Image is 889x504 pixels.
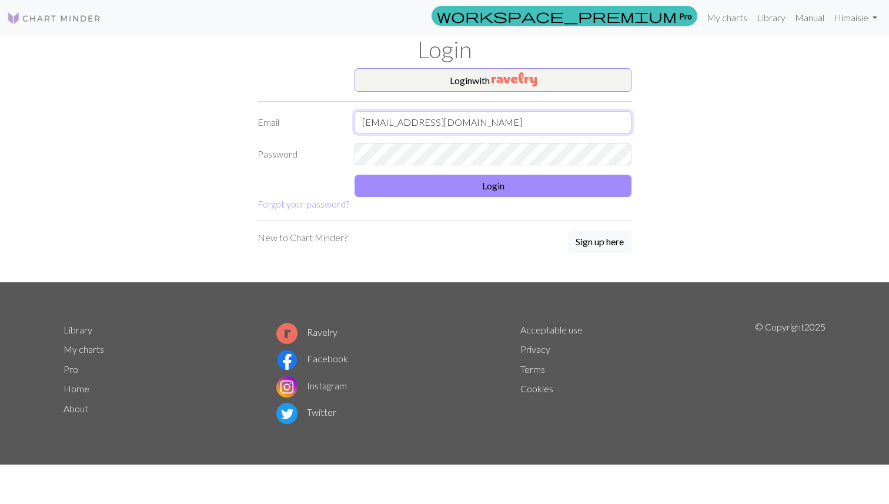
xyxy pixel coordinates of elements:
label: Password [250,143,347,165]
p: © Copyright 2025 [755,320,825,427]
p: New to Chart Minder? [258,231,347,245]
a: Manual [790,6,829,29]
a: Instagram [276,380,347,391]
a: About [63,403,88,414]
a: Privacy [520,343,550,355]
img: Ravelry logo [276,323,298,344]
button: Login [355,175,631,197]
a: Cookies [520,383,553,394]
a: Pro [63,363,78,375]
button: Loginwith [355,68,631,92]
img: Ravelry [492,72,537,86]
a: Ravelry [276,326,337,338]
span: workspace_premium [437,8,677,24]
a: Pro [432,6,697,26]
a: Terms [520,363,545,375]
a: Home [63,383,89,394]
a: Acceptable use [520,324,583,335]
a: Himaisie [829,6,882,29]
img: Twitter logo [276,403,298,424]
label: Email [250,111,347,133]
a: Library [63,324,92,335]
h1: Login [56,35,833,64]
img: Facebook logo [276,349,298,371]
a: Forgot your password? [258,198,349,209]
a: My charts [63,343,104,355]
a: My charts [702,6,752,29]
a: Sign up here [568,231,631,254]
button: Sign up here [568,231,631,253]
a: Twitter [276,406,336,418]
a: Library [752,6,790,29]
img: Logo [7,11,101,25]
a: Facebook [276,353,348,364]
img: Instagram logo [276,376,298,398]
